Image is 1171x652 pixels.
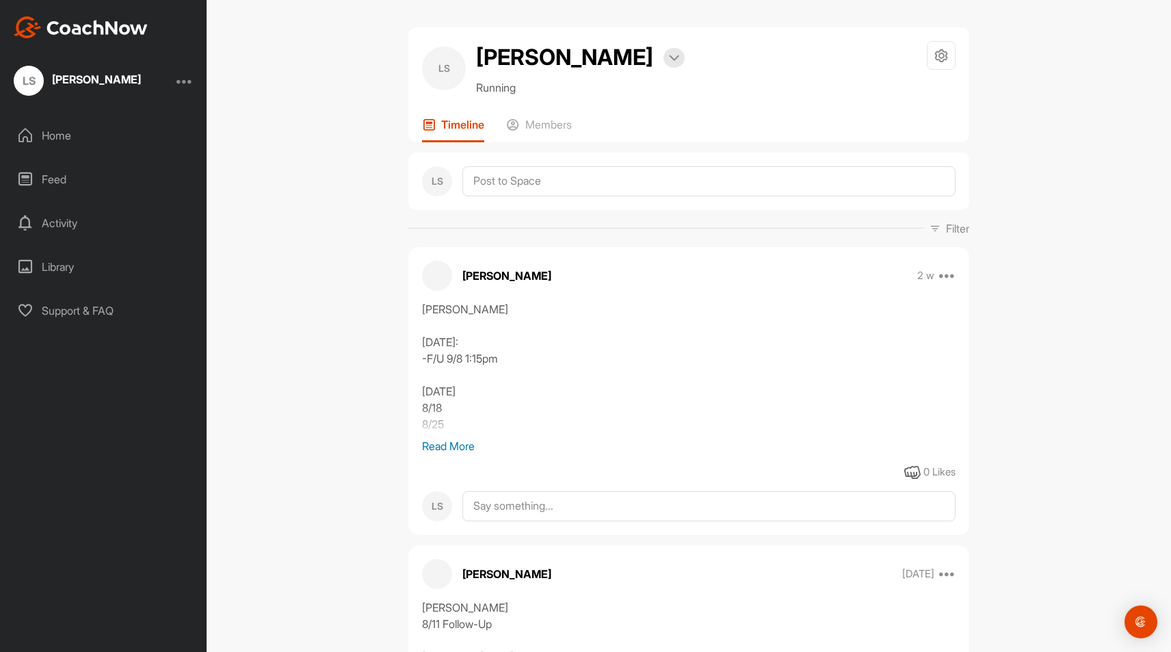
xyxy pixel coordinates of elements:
[902,567,934,581] p: [DATE]
[917,269,934,283] p: 2 w
[441,118,484,131] p: Timeline
[8,294,200,328] div: Support & FAQ
[8,206,200,240] div: Activity
[422,166,452,196] div: LS
[422,47,466,90] div: LS
[476,41,653,74] h2: [PERSON_NAME]
[1124,605,1157,638] div: Open Intercom Messenger
[8,250,200,284] div: Library
[52,74,141,85] div: [PERSON_NAME]
[422,438,956,454] p: Read More
[14,16,148,38] img: CoachNow
[669,55,679,62] img: arrow-down
[8,162,200,196] div: Feed
[525,118,572,131] p: Members
[462,566,551,582] p: [PERSON_NAME]
[946,220,969,237] p: Filter
[14,66,44,96] div: LS
[422,301,956,438] div: [PERSON_NAME] [DATE]: -F/U 9/8 1:15pm [DATE] 8/18 8/25 9/1 Homework Fall Event/s Swim; 2x’s/week:...
[923,465,956,480] div: 0 Likes
[462,268,551,284] p: [PERSON_NAME]
[422,491,452,521] div: LS
[476,79,685,96] p: Running
[8,118,200,153] div: Home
